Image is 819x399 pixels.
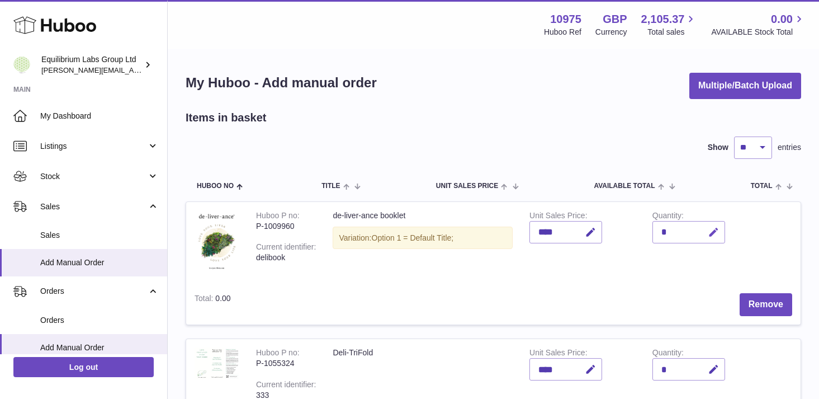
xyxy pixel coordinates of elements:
[13,357,154,377] a: Log out
[41,54,142,76] div: Equilibrium Labs Group Ltd
[186,110,267,125] h2: Items in basket
[641,12,698,37] a: 2,105.37 Total sales
[13,57,30,73] img: h.woodrow@theliverclinic.com
[195,294,215,306] label: Total
[436,182,498,190] span: Unit Sales Price
[647,27,697,37] span: Total sales
[256,252,316,263] div: delibook
[594,182,655,190] span: AVAILABLE Total
[778,142,801,153] span: entries
[711,27,806,37] span: AVAILABLE Stock Total
[40,257,159,268] span: Add Manual Order
[689,73,801,99] button: Multiple/Batch Upload
[40,111,159,121] span: My Dashboard
[321,182,340,190] span: Title
[195,348,239,379] img: Deli-TriFold
[40,286,147,297] span: Orders
[40,342,159,353] span: Add Manual Order
[41,65,224,74] span: [PERSON_NAME][EMAIL_ADDRESS][DOMAIN_NAME]
[708,142,728,153] label: Show
[40,201,147,212] span: Sales
[256,221,316,232] div: P-1009960
[529,348,587,360] label: Unit Sales Price
[529,211,587,223] label: Unit Sales Price
[40,315,159,326] span: Orders
[544,27,581,37] div: Huboo Ref
[40,230,159,241] span: Sales
[324,202,521,285] td: de-liver-ance booklet
[652,348,684,360] label: Quantity
[256,242,316,254] div: Current identifier
[595,27,627,37] div: Currency
[195,210,239,274] img: de-liver-ance booklet
[186,74,377,92] h1: My Huboo - Add manual order
[652,211,684,223] label: Quantity
[40,141,147,152] span: Listings
[256,211,300,223] div: Huboo P no
[40,171,147,182] span: Stock
[641,12,685,27] span: 2,105.37
[751,182,773,190] span: Total
[550,12,581,27] strong: 10975
[256,358,316,369] div: P-1055324
[333,227,513,250] div: Variation:
[215,294,230,303] span: 0.00
[771,12,793,27] span: 0.00
[711,12,806,37] a: 0.00 AVAILABLE Stock Total
[256,380,316,392] div: Current identifier
[603,12,627,27] strong: GBP
[197,182,234,190] span: Huboo no
[740,293,792,316] button: Remove
[256,348,300,360] div: Huboo P no
[372,233,454,242] span: Option 1 = Default Title;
